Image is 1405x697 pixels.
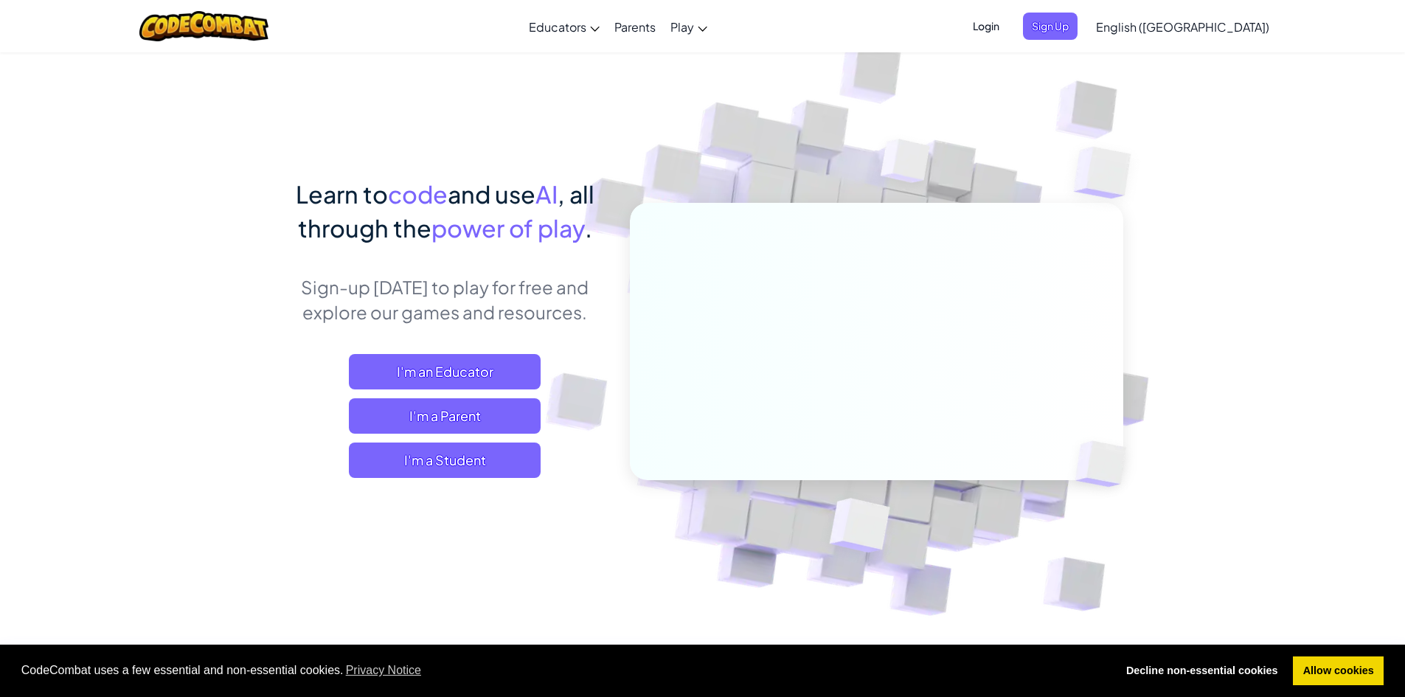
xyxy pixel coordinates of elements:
span: code [388,179,448,209]
img: Overlap cubes [1050,410,1161,518]
span: CodeCombat uses a few essential and non-essential cookies. [21,659,1105,682]
span: . [585,213,592,243]
img: Overlap cubes [793,467,925,589]
img: CodeCombat logo [139,11,268,41]
a: English ([GEOGRAPHIC_DATA]) [1089,7,1277,46]
a: I'm a Parent [349,398,541,434]
button: I'm a Student [349,443,541,478]
span: English ([GEOGRAPHIC_DATA]) [1096,19,1269,35]
span: Play [670,19,694,35]
a: learn more about cookies [344,659,424,682]
a: Play [663,7,715,46]
a: Educators [521,7,607,46]
img: Overlap cubes [1044,111,1172,235]
p: Sign-up [DATE] to play for free and explore our games and resources. [282,274,608,325]
span: AI [535,179,558,209]
a: deny cookies [1116,656,1288,686]
button: Sign Up [1023,13,1078,40]
span: and use [448,179,535,209]
button: Login [964,13,1008,40]
a: allow cookies [1293,656,1384,686]
img: Overlap cubes [853,110,959,220]
span: power of play [431,213,585,243]
a: I'm an Educator [349,354,541,389]
span: Learn to [296,179,388,209]
span: Educators [529,19,586,35]
a: Parents [607,7,663,46]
